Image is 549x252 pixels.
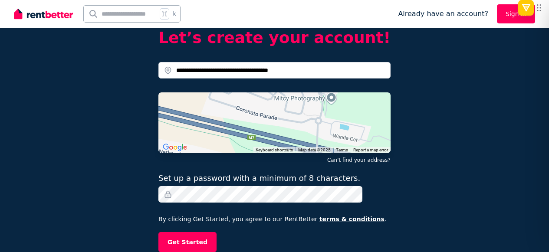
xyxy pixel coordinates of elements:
span: Map data ©2025 [298,147,331,152]
h2: Let’s create your account! [158,29,391,46]
button: Can't find your address? [327,157,391,164]
a: Report a map error [353,147,388,152]
span: k [173,10,176,17]
button: Keyboard shortcuts [256,147,293,153]
a: Sign In [497,4,535,23]
button: Get Started [158,232,217,252]
p: By clicking Get Started, you agree to our RentBetter . [158,215,391,223]
label: Set up a password with a minimum of 8 characters. [158,172,360,184]
span: Already have an account? [398,9,488,19]
a: terms & conditions [319,216,385,223]
a: Open this area in Google Maps (opens a new window) [161,142,189,153]
a: Terms (opens in new tab) [336,147,348,152]
img: Google [161,142,189,153]
img: RentBetter [14,7,73,20]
